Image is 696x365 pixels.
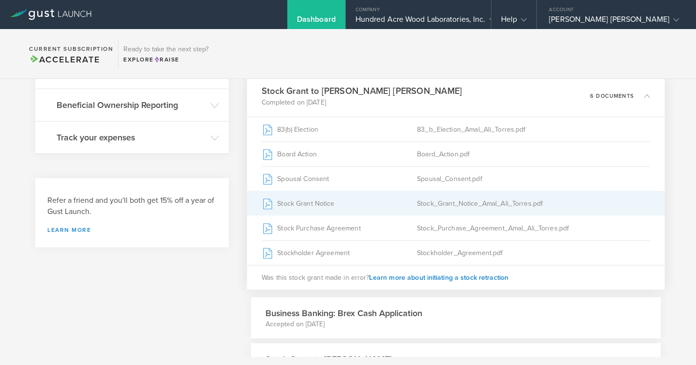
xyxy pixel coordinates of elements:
[501,15,527,29] div: Help
[590,93,634,98] p: 6 documents
[549,15,679,29] div: [PERSON_NAME] [PERSON_NAME]
[262,241,417,265] div: Stockholder Agreement
[262,167,417,191] div: Spousal Consent
[370,273,509,281] span: Learn more about initiating a stock retraction
[262,191,417,215] div: Stock Grant Notice
[247,265,665,289] div: Was this stock grant made in error?
[262,117,417,141] div: 83(b) Election
[648,319,696,365] iframe: Chat Widget
[57,131,206,144] h3: Track your expenses
[266,307,422,319] h3: Business Banking: Brex Cash Application
[262,97,462,107] p: Completed on [DATE]
[47,195,217,217] h3: Refer a friend and you'll both get 15% off a year of Gust Launch.
[355,15,481,29] div: Hundred Acre Wood Laboratories, Inc.
[297,15,336,29] div: Dashboard
[417,241,650,265] div: Stockholder_Agreement.pdf
[123,55,208,64] div: Explore
[417,142,650,166] div: Board_Action.pdf
[262,142,417,166] div: Board Action
[123,46,208,53] h3: Ready to take the next step?
[47,227,217,233] a: Learn more
[57,99,206,111] h3: Beneficial Ownership Reporting
[262,216,417,240] div: Stock Purchase Agreement
[266,319,422,329] p: Accepted on [DATE]
[417,167,650,191] div: Spousal_Consent.pdf
[417,117,650,141] div: 83_b_Election_Amal_Ali_Torres.pdf
[29,46,113,52] h2: Current Subscription
[262,85,462,98] h3: Stock Grant to [PERSON_NAME] [PERSON_NAME]
[154,56,179,63] span: Raise
[29,54,100,65] span: Accelerate
[417,216,650,240] div: Stock_Purchase_Agreement_Amal_Ali_Torres.pdf
[417,191,650,215] div: Stock_Grant_Notice_Amal_Ali_Torres.pdf
[118,39,213,69] div: Ready to take the next step?ExploreRaise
